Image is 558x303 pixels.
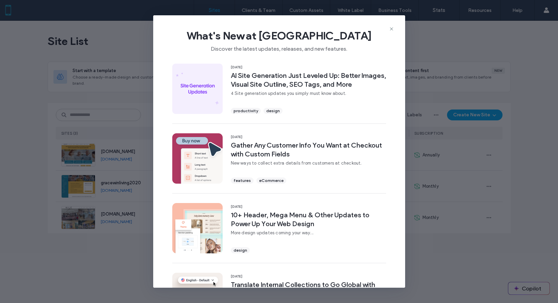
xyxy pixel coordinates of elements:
[231,211,386,228] span: 10+ Header, Mega Menu & Other Updates to Power Up Your Web Design
[231,141,386,158] span: Gather Any Customer Info You Want at Checkout with Custom Fields
[259,178,284,184] span: eCommerce
[234,178,251,184] span: features
[164,29,394,43] span: What's New at [GEOGRAPHIC_DATA]
[231,280,386,298] span: Translate Internal Collections to Go Global with Dynamic Pages
[231,160,386,167] span: New ways to collect extra details from customers at checkout.
[231,204,386,209] span: [DATE]
[164,43,394,53] span: Discover the latest updates, releases, and new features.
[266,108,280,114] span: design
[231,71,386,89] span: AI Site Generation Just Leveled Up: Better Images, Visual Site Outline, SEO Tags, and More
[234,247,247,253] span: design
[231,90,386,97] span: 4 Site generation updates you simply must know about.
[234,108,258,114] span: productivity
[231,230,386,236] span: More design updates coming your way...
[231,65,386,70] span: [DATE]
[231,135,386,139] span: [DATE]
[231,274,386,279] span: [DATE]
